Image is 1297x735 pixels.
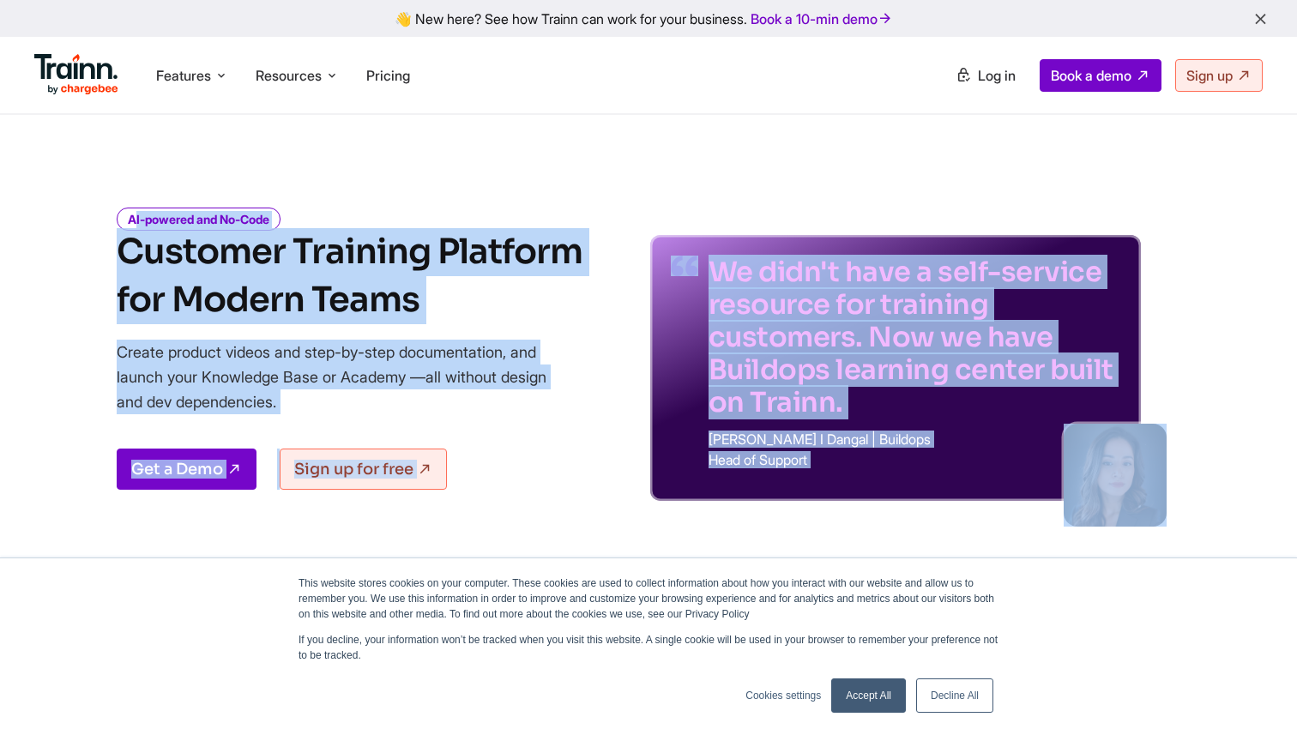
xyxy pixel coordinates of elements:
img: quotes-purple.41a7099.svg [671,256,698,276]
p: [PERSON_NAME] I Dangal | Buildops [709,432,1120,446]
a: Log in [945,60,1026,91]
a: Book a demo [1040,59,1161,92]
p: Create product videos and step-by-step documentation, and launch your Knowledge Base or Academy —... [117,340,571,414]
a: Sign up for free [280,449,447,490]
span: Book a demo [1051,67,1131,84]
a: Decline All [916,678,993,713]
h1: Customer Training Platform for Modern Teams [117,228,582,324]
img: Trainn Logo [34,54,118,95]
div: 👋 New here? See how Trainn can work for your business. [10,10,1287,27]
p: If you decline, your information won’t be tracked when you visit this website. A single cookie wi... [299,632,998,663]
a: Get a Demo [117,449,256,490]
a: Book a 10-min demo [747,7,896,31]
a: Sign up [1175,59,1263,92]
a: Accept All [831,678,906,713]
a: Cookies settings [745,688,821,703]
span: Features [156,66,211,85]
img: sabina-buildops.d2e8138.png [1064,424,1167,527]
i: AI-powered and No-Code [117,208,281,231]
p: Head of Support [709,453,1120,467]
span: Sign up [1186,67,1233,84]
span: Log in [978,67,1016,84]
p: We didn't have a self-service resource for training customers. Now we have Buildops learning cent... [709,256,1120,419]
a: Pricing [366,67,410,84]
p: This website stores cookies on your computer. These cookies are used to collect information about... [299,575,998,622]
span: Resources [256,66,322,85]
